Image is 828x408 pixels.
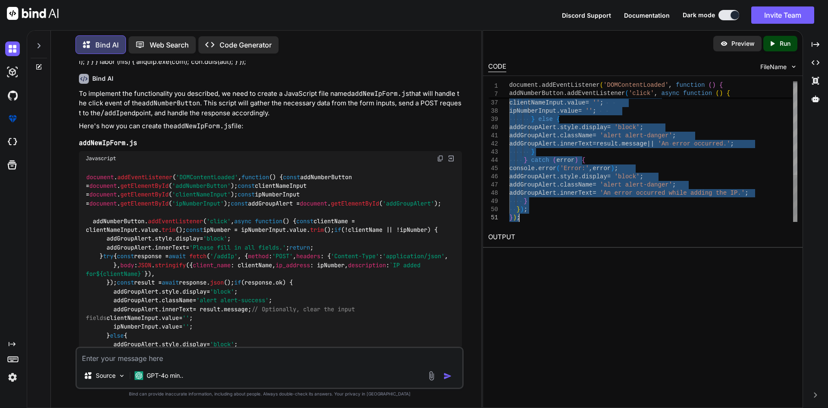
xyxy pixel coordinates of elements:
[683,11,715,19] span: Dark mode
[556,124,560,131] span: .
[662,90,680,97] span: async
[96,371,116,380] p: Source
[614,124,640,131] span: 'block'
[509,140,556,147] span: addGroupAlert
[488,148,498,156] div: 43
[182,340,207,348] span: display
[560,181,593,188] span: className
[89,182,117,190] span: document
[668,82,672,89] span: ,
[234,217,251,225] span: async
[640,124,643,131] span: ;
[210,288,234,295] span: 'block'
[556,132,560,139] span: .
[86,261,424,278] span: `IP added for `
[488,82,498,90] span: 1
[162,226,176,234] span: trim
[607,124,611,131] span: =
[283,173,300,181] span: const
[207,217,231,225] span: 'click'
[564,90,567,97] span: .
[600,181,672,188] span: 'alert alert-danger'
[437,155,444,162] img: copy
[509,99,564,106] span: clientNameInput
[100,109,124,117] code: /addIp
[231,199,248,207] span: const
[155,261,186,269] span: stringify
[203,235,227,243] span: 'block'
[210,279,224,287] span: json
[712,82,715,89] span: )
[296,253,320,260] span: headers
[582,124,607,131] span: display
[509,108,556,114] span: ipNumberInput
[196,296,269,304] span: 'alert alert-success'
[607,173,611,180] span: =
[447,155,455,162] img: Open in Browser
[538,116,553,123] span: else
[488,156,498,164] div: 44
[86,155,116,162] span: Javascript
[564,99,567,106] span: .
[647,140,654,147] span: ||
[509,165,535,172] span: console
[383,199,434,207] span: 'addGroupAlert'
[593,165,611,172] span: error
[162,296,193,304] span: className
[567,99,585,106] span: value
[531,149,534,155] span: }
[720,40,728,47] img: preview
[556,165,560,172] span: (
[172,199,224,207] span: 'ipNumberInput'
[513,214,516,221] span: )
[780,39,790,48] p: Run
[560,124,578,131] span: style
[552,157,556,164] span: (
[383,253,445,260] span: 'application/json'
[560,132,593,139] span: className
[614,173,640,180] span: 'block'
[654,90,658,97] span: ,
[524,198,527,205] span: }
[509,90,564,97] span: addNumberButton
[276,279,282,287] span: ok
[162,340,179,348] span: style
[560,108,578,114] span: value
[238,182,255,190] span: const
[621,140,647,147] span: message
[334,226,341,234] span: if
[89,199,117,207] span: document
[176,173,238,181] span: 'DOMContentLoaded'
[596,140,618,147] span: result
[624,12,670,19] span: Documentation
[585,99,589,106] span: =
[300,199,327,207] span: document
[443,372,452,380] img: icon
[210,253,238,260] span: '/addIp'
[289,244,310,251] span: return
[709,82,712,89] span: (
[86,305,358,322] span: // Optionally, clear the input fields
[578,108,581,114] span: =
[120,191,169,199] span: getElementById
[574,157,578,164] span: )
[509,181,556,188] span: addGroupAlert
[186,226,203,234] span: const
[629,90,654,97] span: 'click'
[560,140,593,147] span: innerText
[162,305,193,313] span: innerText
[162,279,179,287] span: await
[542,82,599,89] span: addEventListener
[289,226,307,234] span: value
[520,206,524,213] span: )
[488,173,498,181] div: 46
[727,90,730,97] span: {
[562,11,611,20] button: Discord Support
[582,173,607,180] span: display
[593,181,596,188] span: =
[427,371,436,381] img: attachment
[603,82,668,89] span: 'DOMContentLoaded'
[556,157,574,164] span: error
[89,191,117,199] span: document
[255,217,282,225] span: function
